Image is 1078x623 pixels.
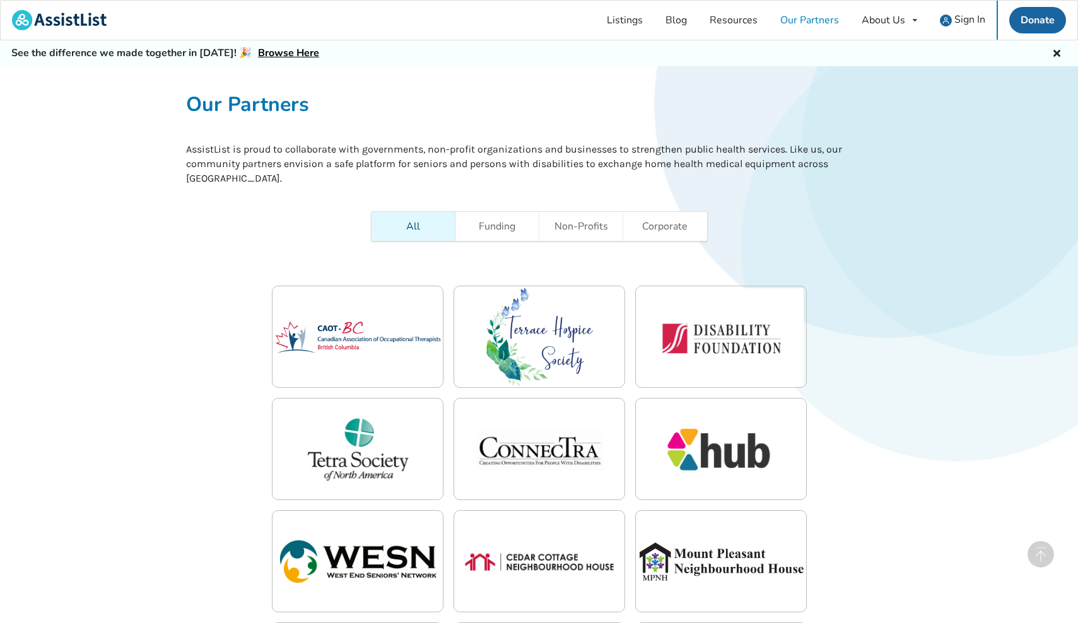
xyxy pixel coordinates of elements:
[698,1,769,40] a: Resources
[258,46,319,60] a: Browse Here
[11,47,319,60] h5: See the difference we made together in [DATE]! 🎉
[186,143,892,186] p: AssistList is proud to collaborate with governments, non-profit organizations and businesses to s...
[636,286,807,388] img: disability-foundation-assistlist-partner
[862,15,905,25] div: About Us
[595,1,654,40] a: Listings
[454,286,626,388] img: terrace-hospice-society-assistlist-partner
[454,399,626,501] img: connectra-assistlist-partner
[539,212,623,241] a: Non-Profits
[954,13,985,26] span: Sign In
[769,1,850,40] a: Our Partners
[455,212,539,241] a: Funding
[623,212,707,241] a: Corporate
[1009,7,1066,33] a: Donate
[272,511,444,613] img: west-end-seniors’-network-assistlist-partner
[636,511,807,613] img: mount-pleasant-neighbourhood-house-assistlist-partner
[654,1,698,40] a: Blog
[186,91,892,117] h1: Our Partners
[272,286,444,388] img: canadian-association-of-occupational-therapists,-british-columbia-assistlist-partner
[636,399,807,501] img: south-vancouver-seniors-hub-assistlist-partner
[940,15,952,26] img: user icon
[272,399,444,501] img: tetra-society-of-north-america-assistlist-partner
[12,10,107,30] img: assistlist-logo
[454,511,626,613] img: cedar-cottage-neighbourhood-house-assistlist-partner
[929,1,997,40] a: user icon Sign In
[372,212,455,241] a: All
